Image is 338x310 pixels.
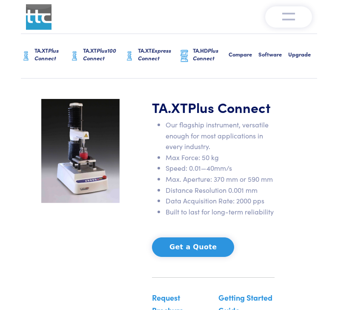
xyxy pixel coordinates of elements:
[34,46,59,62] span: Plus Connect
[166,206,275,217] li: Built to last for long-term reliability
[152,99,275,116] h1: TA.XT
[288,34,317,78] a: Upgrade
[188,98,271,117] span: Plus Connect
[138,47,179,62] h6: TA.XT
[282,11,295,21] img: menu-v1.0.png
[166,185,275,196] li: Distance Resolution 0.001 mm
[258,51,288,58] h6: Software
[34,47,69,62] h6: TA.XT
[69,34,124,78] a: TA.XTPlus100 Connect
[83,46,116,62] span: Plus100 Connect
[166,163,275,174] li: Speed: 0.01—40mm/s
[166,195,275,206] li: Data Acquisition Rate: 2000 pps
[258,34,288,78] a: Software
[41,99,120,203] img: carousel-ta-xt-plus-bloom.jpg
[193,46,218,62] span: Plus Connect
[21,50,31,62] img: ta-xt-graphic.png
[179,34,229,78] a: TA.HDPlus Connect
[193,47,229,62] h6: TA.HD
[152,237,234,257] button: Get a Quote
[124,50,135,62] img: ta-xt-graphic.png
[124,34,179,78] a: TA.XTExpress Connect
[229,51,258,58] h6: Compare
[69,50,80,62] img: ta-xt-graphic.png
[229,34,258,78] a: Compare
[166,152,275,163] li: Max Force: 50 kg
[21,34,69,78] a: TA.XTPlus Connect
[138,46,171,62] span: Express Connect
[166,119,275,152] li: Our flagship instrument, versatile enough for most applications in every industry.
[83,47,124,62] h6: TA.XT
[265,6,312,28] button: Toggle navigation
[179,49,189,62] img: ta-hd-graphic.png
[288,51,317,58] h6: Upgrade
[166,174,275,185] li: Max. Aperture: 370 mm or 590 mm
[26,4,52,30] img: ttc_logo_1x1_v1.0.png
